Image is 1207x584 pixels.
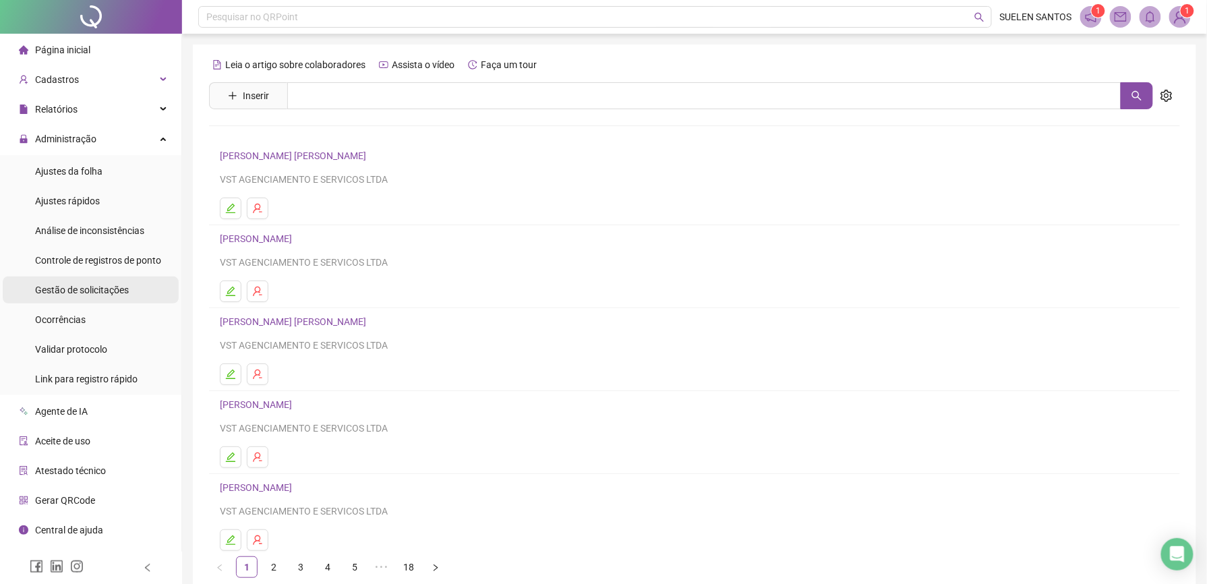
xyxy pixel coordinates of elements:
[317,556,338,578] li: 4
[1131,90,1142,101] span: search
[1144,11,1156,23] span: bell
[19,496,28,505] span: qrcode
[35,406,88,417] span: Agente de IA
[1092,4,1105,18] sup: 1
[432,564,440,572] span: right
[220,338,1169,353] div: VST AGENCIAMENTO E SERVICOS LTDA
[379,60,388,69] span: youtube
[228,91,237,100] span: plus
[35,374,138,384] span: Link para registro rápido
[344,556,365,578] li: 5
[35,436,90,446] span: Aceite de uso
[70,560,84,573] span: instagram
[1000,9,1072,24] span: SUELEN SANTOS
[19,466,28,475] span: solution
[425,556,446,578] button: right
[19,525,28,535] span: info-circle
[237,557,257,577] a: 1
[220,482,296,493] a: [PERSON_NAME]
[252,452,263,463] span: user-delete
[1096,6,1101,16] span: 1
[209,556,231,578] li: Página anterior
[371,556,392,578] li: 5 próximas páginas
[220,504,1169,519] div: VST AGENCIAMENTO E SERVICOS LTDA
[225,535,236,546] span: edit
[399,557,419,577] a: 18
[398,556,419,578] li: 18
[974,12,984,22] span: search
[392,59,454,70] span: Assista o vídeo
[35,525,103,535] span: Central de ajuda
[225,59,365,70] span: Leia o artigo sobre colaboradores
[220,421,1169,436] div: VST AGENCIAMENTO E SERVICOS LTDA
[1161,538,1194,571] div: Open Intercom Messenger
[35,196,100,206] span: Ajustes rápidos
[35,134,96,144] span: Administração
[35,285,129,295] span: Gestão de solicitações
[35,225,144,236] span: Análise de inconsistências
[35,45,90,55] span: Página inicial
[252,203,263,214] span: user-delete
[220,399,296,410] a: [PERSON_NAME]
[220,172,1169,187] div: VST AGENCIAMENTO E SERVICOS LTDA
[209,556,231,578] button: left
[236,556,258,578] li: 1
[371,556,392,578] span: •••
[252,369,263,380] span: user-delete
[19,105,28,114] span: file
[264,557,284,577] a: 2
[35,344,107,355] span: Validar protocolo
[1115,11,1127,23] span: mail
[216,564,224,572] span: left
[318,557,338,577] a: 4
[50,560,63,573] span: linkedin
[35,255,161,266] span: Controle de registros de ponto
[19,134,28,144] span: lock
[217,85,280,107] button: Inserir
[35,74,79,85] span: Cadastros
[225,286,236,297] span: edit
[212,60,222,69] span: file-text
[263,556,285,578] li: 2
[1170,7,1190,27] img: 39589
[1085,11,1097,23] span: notification
[1185,6,1190,16] span: 1
[30,560,43,573] span: facebook
[35,314,86,325] span: Ocorrências
[425,556,446,578] li: Próxima página
[252,286,263,297] span: user-delete
[252,535,263,546] span: user-delete
[35,495,95,506] span: Gerar QRCode
[291,557,311,577] a: 3
[481,59,537,70] span: Faça um tour
[143,563,152,573] span: left
[225,369,236,380] span: edit
[220,233,296,244] a: [PERSON_NAME]
[220,150,370,161] a: [PERSON_NAME] [PERSON_NAME]
[19,436,28,446] span: audit
[220,255,1169,270] div: VST AGENCIAMENTO E SERVICOS LTDA
[35,104,78,115] span: Relatórios
[225,203,236,214] span: edit
[19,75,28,84] span: user-add
[468,60,477,69] span: history
[290,556,312,578] li: 3
[225,452,236,463] span: edit
[19,45,28,55] span: home
[35,465,106,476] span: Atestado técnico
[35,166,102,177] span: Ajustes da folha
[345,557,365,577] a: 5
[1160,90,1173,102] span: setting
[220,316,370,327] a: [PERSON_NAME] [PERSON_NAME]
[243,88,269,103] span: Inserir
[1181,4,1194,18] sup: Atualize o seu contato no menu Meus Dados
